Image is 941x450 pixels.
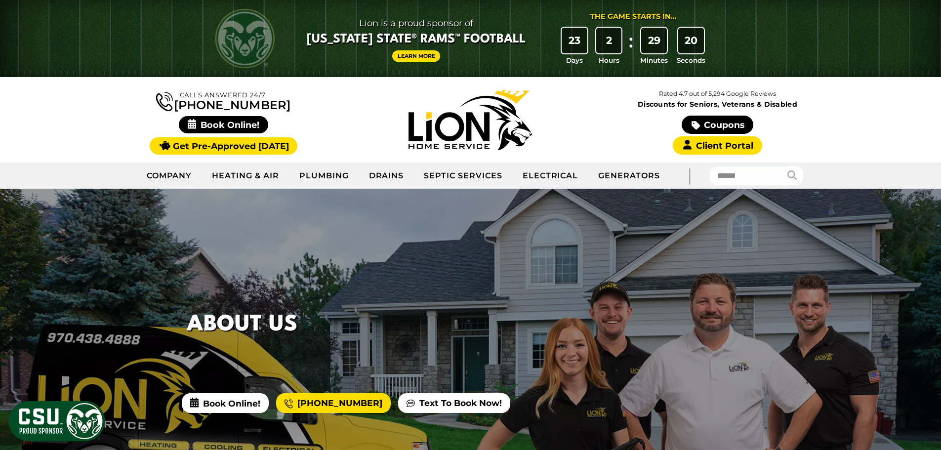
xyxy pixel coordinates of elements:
[409,90,532,150] img: Lion Home Service
[307,31,526,48] span: [US_STATE] State® Rams™ Football
[596,28,622,53] div: 2
[182,393,269,413] span: Book Online!
[596,101,839,108] span: Discounts for Seniors, Veterans & Disabled
[359,164,414,188] a: Drains
[566,55,583,65] span: Days
[678,28,704,53] div: 20
[599,55,619,65] span: Hours
[202,164,289,188] a: Heating & Air
[187,308,297,341] h1: About Us
[137,164,203,188] a: Company
[289,164,359,188] a: Plumbing
[276,393,391,413] a: [PHONE_NUMBER]
[307,15,526,31] span: Lion is a proud sponsor of
[7,400,106,443] img: CSU Sponsor Badge
[513,164,589,188] a: Electrical
[588,164,670,188] a: Generators
[673,136,762,155] a: Client Portal
[594,88,841,99] p: Rated 4.7 out of 5,294 Google Reviews
[590,11,677,22] div: The Game Starts in...
[414,164,512,188] a: Septic Services
[682,116,753,134] a: Coupons
[677,55,705,65] span: Seconds
[398,393,510,413] a: Text To Book Now!
[150,137,297,155] a: Get Pre-Approved [DATE]
[641,28,667,53] div: 29
[640,55,668,65] span: Minutes
[670,163,709,189] div: |
[392,50,441,62] a: Learn More
[179,116,268,133] span: Book Online!
[215,9,275,68] img: CSU Rams logo
[156,90,290,111] a: [PHONE_NUMBER]
[562,28,587,53] div: 23
[626,28,636,66] div: :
